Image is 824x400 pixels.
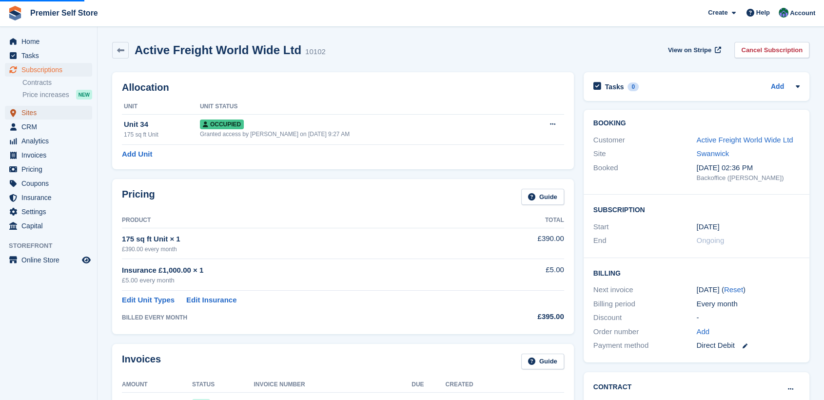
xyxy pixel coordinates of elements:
a: menu [5,148,92,162]
div: 175 sq ft Unit [124,130,200,139]
a: menu [5,63,92,77]
h2: Billing [593,268,800,278]
a: menu [5,106,92,120]
span: Ongoing [696,236,724,244]
img: stora-icon-8386f47178a22dfd0bd8f6a31ec36ba5ce8667c1dd55bd0f319d3a0aa187defe.svg [8,6,22,20]
div: Direct Debit [696,340,800,351]
div: £390.00 every month [122,245,481,254]
span: Create [708,8,727,18]
a: Edit Unit Types [122,295,175,306]
a: Add Unit [122,149,152,160]
a: Contracts [22,78,92,87]
div: £5.00 every month [122,276,481,285]
h2: Tasks [605,82,624,91]
a: menu [5,35,92,48]
span: Pricing [21,162,80,176]
a: Premier Self Store [26,5,102,21]
span: Analytics [21,134,80,148]
th: Total [481,213,564,228]
time: 2022-11-09 00:00:00 UTC [696,221,719,233]
span: Help [756,8,770,18]
span: Sites [21,106,80,120]
th: Due [412,377,445,393]
div: Start [593,221,697,233]
span: Account [790,8,815,18]
a: menu [5,162,92,176]
a: menu [5,253,92,267]
th: Product [122,213,481,228]
a: menu [5,205,92,219]
span: Price increases [22,90,69,100]
a: Add [771,81,784,93]
div: [DATE] 02:36 PM [696,162,800,174]
th: Status [192,377,254,393]
span: Capital [21,219,80,233]
a: menu [5,49,92,62]
a: Guide [521,354,564,370]
h2: Pricing [122,189,155,205]
span: Coupons [21,177,80,190]
a: menu [5,191,92,204]
a: View on Stripe [664,42,723,58]
th: Created [445,377,564,393]
div: 10102 [305,46,326,58]
div: End [593,235,697,246]
span: Subscriptions [21,63,80,77]
a: Price increases NEW [22,89,92,100]
span: CRM [21,120,80,134]
span: Invoices [21,148,80,162]
a: menu [5,134,92,148]
div: £395.00 [481,311,564,322]
a: menu [5,120,92,134]
span: Insurance [21,191,80,204]
div: Order number [593,326,697,338]
div: [DATE] ( ) [696,284,800,296]
span: Tasks [21,49,80,62]
span: Online Store [21,253,80,267]
a: Active Freight World Wide Ltd [696,136,793,144]
a: Cancel Subscription [734,42,809,58]
td: £390.00 [481,228,564,259]
div: Every month [696,299,800,310]
span: Occupied [200,120,244,129]
h2: Booking [593,120,800,127]
th: Unit [122,99,200,115]
div: BILLED EVERY MONTH [122,313,481,322]
div: Customer [593,135,697,146]
a: menu [5,177,92,190]
div: 0 [628,82,639,91]
a: Swanwick [696,149,729,158]
div: Billing period [593,299,697,310]
h2: Contract [593,382,632,392]
a: Reset [724,285,743,294]
div: Granted access by [PERSON_NAME] on [DATE] 9:27 AM [200,130,520,139]
span: Settings [21,205,80,219]
th: Amount [122,377,192,393]
div: Unit 34 [124,119,200,130]
div: Insurance £1,000.00 × 1 [122,265,481,276]
a: Guide [521,189,564,205]
div: NEW [76,90,92,100]
div: Discount [593,312,697,323]
span: Home [21,35,80,48]
div: Backoffice ([PERSON_NAME]) [696,173,800,183]
th: Invoice Number [254,377,412,393]
h2: Subscription [593,204,800,214]
div: Site [593,148,697,160]
div: Booked [593,162,697,183]
div: 175 sq ft Unit × 1 [122,234,481,245]
div: - [696,312,800,323]
h2: Active Freight World Wide Ltd [135,43,301,57]
span: Storefront [9,241,97,251]
h2: Invoices [122,354,161,370]
img: Jo Granger [779,8,788,18]
a: Preview store [80,254,92,266]
td: £5.00 [481,259,564,291]
a: Add [696,326,709,338]
a: menu [5,219,92,233]
th: Unit Status [200,99,520,115]
div: Payment method [593,340,697,351]
a: Edit Insurance [186,295,236,306]
div: Next invoice [593,284,697,296]
span: View on Stripe [668,45,711,55]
